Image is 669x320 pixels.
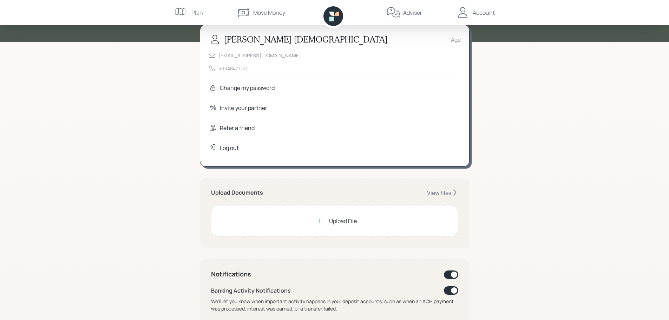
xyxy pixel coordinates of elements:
[211,270,251,278] h4: Notifications
[211,298,458,312] div: We'll let you know when important activity happens in your deposit accounts, such as when an ACH ...
[427,189,451,197] div: View files
[220,144,239,152] div: Log out
[220,124,255,132] div: Refer a friend
[220,84,275,92] div: Change my password
[218,52,301,59] div: [EMAIL_ADDRESS][DOMAIN_NAME]
[211,286,291,295] div: Banking Activity Notifications
[218,65,247,72] div: 5034847700
[253,8,285,17] div: Move Money
[329,217,357,225] div: Upload File
[403,8,422,17] div: Advisor
[473,8,495,17] div: Account
[224,34,388,45] h3: [PERSON_NAME] [DEMOGRAPHIC_DATA]
[220,104,267,112] div: Invite your partner
[211,189,263,196] h5: Upload Documents
[191,8,203,17] div: Plan
[451,35,461,44] div: Age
